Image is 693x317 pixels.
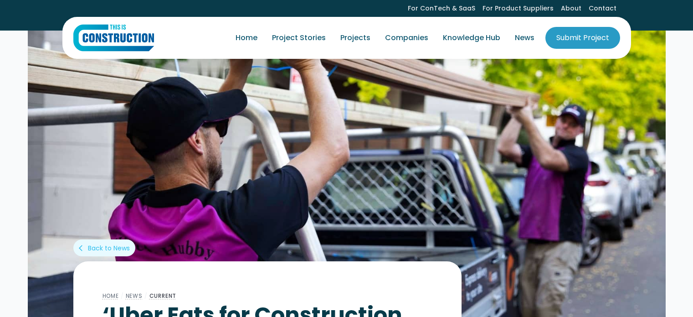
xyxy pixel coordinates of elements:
[126,292,143,300] a: News
[88,244,130,253] div: Back to News
[103,292,119,300] a: Home
[73,24,154,52] a: home
[228,25,265,51] a: Home
[378,25,436,51] a: Companies
[149,292,177,300] a: Current
[556,32,609,43] div: Submit Project
[119,291,126,301] div: /
[436,25,508,51] a: Knowledge Hub
[265,25,333,51] a: Project Stories
[333,25,378,51] a: Projects
[545,27,620,49] a: Submit Project
[143,291,149,301] div: /
[79,244,86,253] div: arrow_back_ios
[73,239,135,256] a: arrow_back_iosBack to News
[73,24,154,52] img: This Is Construction Logo
[508,25,542,51] a: News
